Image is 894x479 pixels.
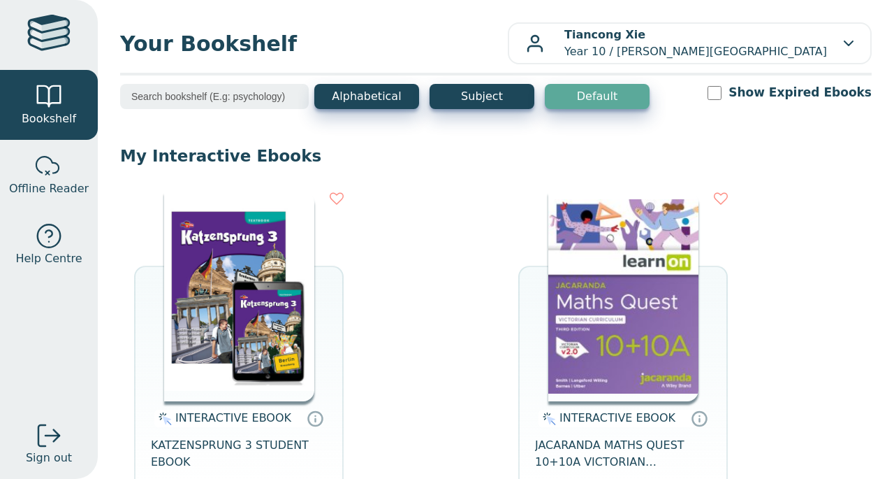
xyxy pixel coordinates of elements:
[151,437,327,471] span: KATZENSPRUNG 3 STUDENT EBOOK
[120,28,508,59] span: Your Bookshelf
[538,410,556,427] img: interactive.svg
[120,145,872,166] p: My Interactive Ebooks
[22,110,76,127] span: Bookshelf
[314,84,419,109] button: Alphabetical
[691,410,708,427] a: Interactive eBooks are accessed online via the publisher’s portal. They contain interactive resou...
[430,84,534,109] button: Subject
[545,84,650,109] button: Default
[508,22,872,64] button: Tiancong XieYear 10 / [PERSON_NAME][GEOGRAPHIC_DATA]
[307,410,323,427] a: Interactive eBooks are accessed online via the publisher’s portal. They contain interactive resou...
[564,27,827,60] p: Year 10 / [PERSON_NAME][GEOGRAPHIC_DATA]
[120,84,309,109] input: Search bookshelf (E.g: psychology)
[728,84,872,101] label: Show Expired Ebooks
[535,437,711,471] span: JACARANDA MATHS QUEST 10+10A VICTORIAN CURRICULUM LEARNON EBOOK 3E
[559,411,675,424] span: INTERACTIVE EBOOK
[26,450,72,466] span: Sign out
[154,410,172,427] img: interactive.svg
[15,250,82,267] span: Help Centre
[564,28,645,41] b: Tiancong Xie
[175,411,291,424] span: INTERACTIVE EBOOK
[9,180,89,197] span: Offline Reader
[164,192,314,401] img: a16dd32d-e816-4114-81c7-3a49d74ec8a3.png
[548,192,698,401] img: 1499aa3b-a4b8-4611-837d-1f2651393c4c.jpg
